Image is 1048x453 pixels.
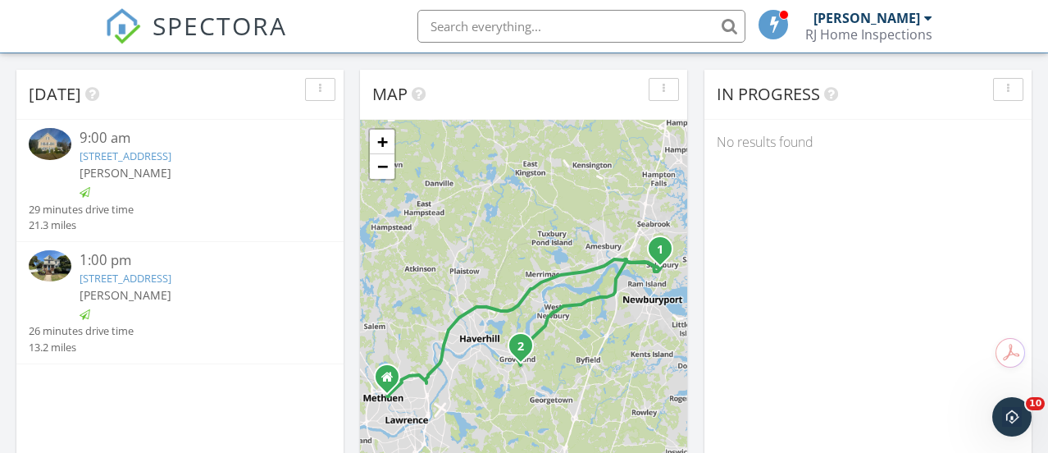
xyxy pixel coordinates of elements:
a: 9:00 am [STREET_ADDRESS] [PERSON_NAME] 29 minutes drive time 21.3 miles [29,128,331,233]
div: 21.3 miles [29,217,134,233]
img: 9545397%2Fcover_photos%2FfHksOabsFVhSIqVLyLGq%2Fsmall.jpg [29,128,71,159]
div: 29 minutes drive time [29,202,134,217]
span: Map [372,83,408,105]
div: 270 Lawrence St., Methuen MA 01844 [387,377,397,387]
i: 1 [657,245,663,256]
a: Zoom out [370,154,394,179]
iframe: Intercom live chat [992,397,1032,437]
span: [PERSON_NAME] [80,165,171,181]
div: 1:00 pm [80,250,307,271]
span: [PERSON_NAME] [80,287,171,303]
div: 26 minutes drive time [29,323,134,339]
div: [PERSON_NAME] [813,10,920,26]
div: 106 School St, Groveland, MA 01834 [521,345,531,355]
div: 13.2 miles [29,340,134,355]
span: [DATE] [29,83,81,105]
span: 10 [1026,397,1045,410]
div: RJ Home Inspections [805,26,932,43]
a: SPECTORA [105,22,287,57]
a: Zoom in [370,130,394,154]
div: 6 Mudnock Rd, Salisbury, MA 01952 [660,249,670,259]
span: SPECTORA [153,8,287,43]
span: In Progress [717,83,820,105]
a: [STREET_ADDRESS] [80,149,171,163]
div: No results found [704,120,1032,164]
img: The Best Home Inspection Software - Spectora [105,8,141,44]
a: 1:00 pm [STREET_ADDRESS] [PERSON_NAME] 26 minutes drive time 13.2 miles [29,250,331,355]
input: Search everything... [417,10,745,43]
div: 9:00 am [80,128,307,149]
img: 9553074%2Freports%2F455a8a27-fde5-403c-8b06-d82d178c8f12%2Fcover_photos%2FPY9ZiJvjAObYBV8QHvbQ%2F... [29,250,71,281]
i: 2 [517,341,524,353]
a: [STREET_ADDRESS] [80,271,171,286]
